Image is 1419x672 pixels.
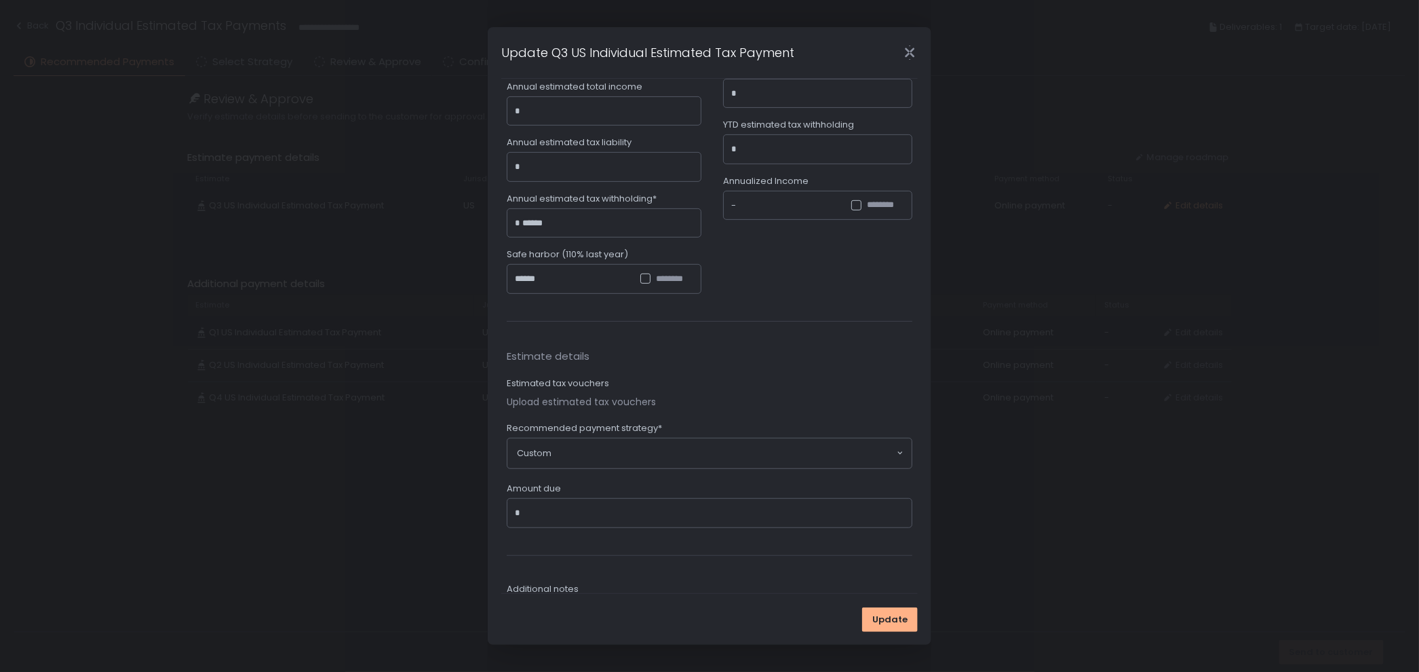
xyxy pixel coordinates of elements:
span: Annual estimated total income [507,81,642,93]
input: Search for option [551,447,895,460]
span: Annualized Income [723,175,809,187]
label: Estimated tax vouchers [507,377,609,390]
span: Estimate details [507,349,912,365]
span: Amount due [507,483,561,495]
span: Update [872,614,908,626]
span: Annual estimated tax liability [507,136,631,149]
span: Recommended payment strategy* [507,422,662,434]
span: Additional notes [507,583,579,595]
span: Safe harbor (110% last year) [507,248,628,261]
span: Custom [517,447,551,460]
span: YTD estimated tax withholding [723,119,854,131]
button: Update [862,608,918,632]
span: Annual estimated tax withholding* [507,193,657,205]
div: Search for option [507,438,912,468]
button: Upload estimated tax vouchers [507,395,656,409]
div: Close [888,45,931,60]
h1: Update Q3 US Individual Estimated Tax Payment [501,43,794,62]
div: - [731,199,736,212]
